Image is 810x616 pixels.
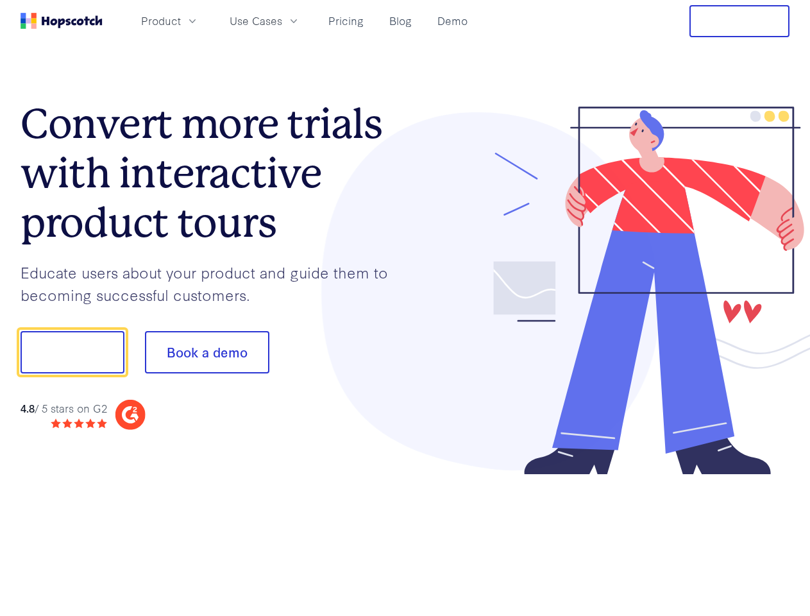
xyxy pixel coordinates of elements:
a: Demo [432,10,473,31]
a: Blog [384,10,417,31]
button: Product [133,10,207,31]
h1: Convert more trials with interactive product tours [21,99,405,247]
a: Home [21,13,103,29]
span: Product [141,13,181,29]
strong: 4.8 [21,400,35,415]
button: Show me! [21,331,124,373]
p: Educate users about your product and guide them to becoming successful customers. [21,261,405,305]
span: Use Cases [230,13,282,29]
button: Use Cases [222,10,308,31]
button: Free Trial [689,5,789,37]
button: Book a demo [145,331,269,373]
div: / 5 stars on G2 [21,400,107,416]
a: Pricing [323,10,369,31]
